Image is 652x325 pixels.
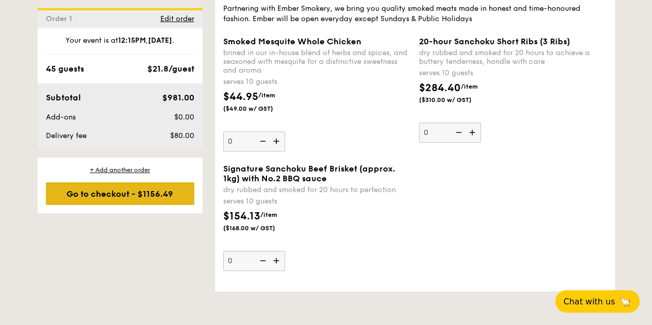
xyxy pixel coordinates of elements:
div: dry rubbed and smoked for 20 hours to achieve a buttery tenderness, handle with care [419,48,607,66]
div: 45 guests [46,63,84,75]
div: serves 10 guests [419,68,607,78]
div: Your event is at , . [46,36,194,55]
div: dry rubbed and smoked for 20 hours to perfection [223,185,411,194]
strong: [DATE] [148,36,172,45]
div: $21.8/guest [147,63,194,75]
span: ($168.00 w/ GST) [223,224,293,232]
div: Partnering with Ember Smokery, we bring you quality smoked meats made in honest and time-honoured... [223,4,607,24]
span: 🦙 [619,296,631,307]
div: Go to checkout - $1156.49 [46,182,194,205]
button: Chat with us🦙 [555,290,640,313]
span: Delivery fee [46,131,87,140]
span: /item [461,83,478,90]
span: ($49.00 w/ GST) [223,105,293,113]
span: ($310.00 w/ GST) [419,96,489,104]
span: Add-ons [46,113,76,122]
div: serves 10 guests [223,77,411,87]
span: $284.40 [419,82,461,94]
span: Smoked Mesquite Whole Chicken [223,37,361,46]
input: Signature Sanchoku Beef Brisket (approx. 1kg) with No.2 BBQ saucedry rubbed and smoked for 20 hou... [223,251,285,271]
div: brined in our in-house blend of herbs and spices, and seasoned with mesquite for a distinctive sw... [223,48,411,75]
span: Subtotal [46,93,81,102]
img: icon-reduce.1d2dbef1.svg [450,123,465,142]
img: icon-add.58712e84.svg [270,251,285,270]
strong: 12:15PM [118,36,146,45]
span: 20-hour Sanchoku Short Ribs (3 Ribs) [419,37,570,46]
div: + Add another order [46,166,194,174]
span: $981.00 [162,93,194,102]
img: icon-add.58712e84.svg [270,131,285,151]
span: Edit order [160,14,194,23]
span: /item [258,92,275,99]
span: $0.00 [174,113,194,122]
span: $44.95 [223,91,258,103]
img: icon-reduce.1d2dbef1.svg [254,131,270,151]
span: Order 1 [46,14,76,23]
img: icon-reduce.1d2dbef1.svg [254,251,270,270]
span: /item [260,211,277,218]
input: Smoked Mesquite Whole Chickenbrined in our in-house blend of herbs and spices, and seasoned with ... [223,131,285,151]
img: icon-add.58712e84.svg [465,123,481,142]
span: Chat with us [563,297,615,306]
span: $154.13 [223,210,260,223]
span: Signature Sanchoku Beef Brisket (approx. 1kg) with No.2 BBQ sauce [223,164,395,183]
input: 20-hour Sanchoku Short Ribs (3 Ribs)dry rubbed and smoked for 20 hours to achieve a buttery tende... [419,123,481,143]
div: serves 10 guests [223,196,411,207]
span: $80.00 [170,131,194,140]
